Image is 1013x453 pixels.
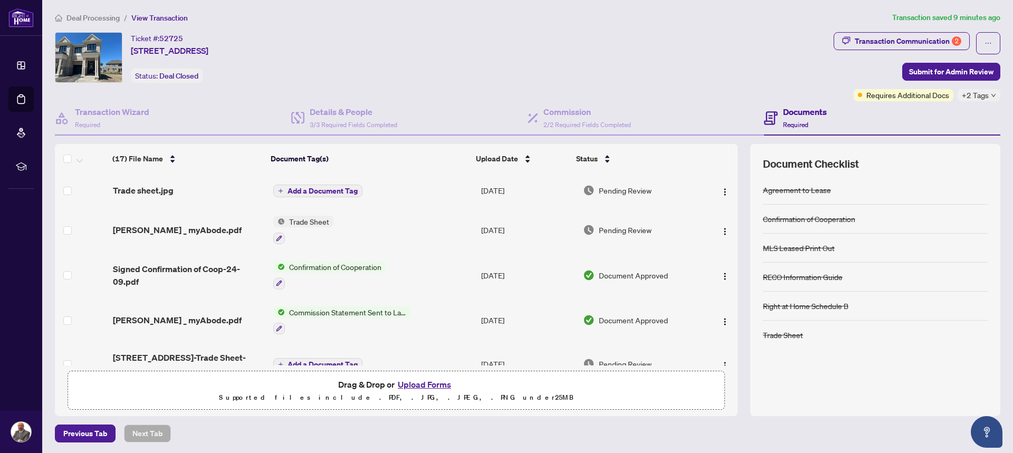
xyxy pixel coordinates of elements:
span: Pending Review [599,224,652,236]
h4: Commission [543,105,631,118]
div: Transaction Communication [855,33,961,50]
img: Document Status [583,185,595,196]
button: Logo [716,182,733,199]
span: [PERSON_NAME] _ myAbode.pdf [113,314,242,326]
button: Status IconTrade Sheet [273,216,333,244]
img: Logo [721,227,729,236]
img: Status Icon [273,216,285,227]
div: Confirmation of Cooperation [763,213,855,225]
img: Logo [721,188,729,196]
span: Drag & Drop orUpload FormsSupported files include .PDF, .JPG, .JPEG, .PNG under25MB [68,371,724,410]
span: Document Approved [599,269,668,281]
span: Add a Document Tag [288,361,358,368]
div: 2 [952,36,961,46]
span: 52725 [159,34,183,43]
th: Status [572,144,694,174]
img: Logo [721,272,729,281]
h4: Details & People [310,105,397,118]
li: / [124,12,127,24]
span: Deal Processing [66,13,120,23]
img: Document Status [583,224,595,236]
span: Pending Review [599,185,652,196]
th: (17) File Name [108,144,266,174]
div: Trade Sheet [763,329,803,341]
button: Upload Forms [395,378,454,391]
span: ellipsis [985,40,992,47]
span: Previous Tab [63,425,107,442]
button: Add a Document Tag [273,185,362,197]
img: Document Status [583,358,595,370]
button: Add a Document Tag [273,184,362,198]
button: Status IconConfirmation of Cooperation [273,261,386,290]
td: [DATE] [477,253,579,298]
span: +2 Tags [962,89,989,101]
span: 2/2 Required Fields Completed [543,121,631,129]
span: Add a Document Tag [288,187,358,195]
span: Submit for Admin Review [909,63,993,80]
span: [STREET_ADDRESS]-Trade Sheet-Samir to Review.pdf [113,351,265,377]
button: Previous Tab [55,425,116,442]
button: Transaction Communication2 [834,32,970,50]
div: MLS Leased Print Out [763,242,835,254]
button: Submit for Admin Review [902,63,1000,81]
button: Add a Document Tag [273,358,362,371]
button: Logo [716,312,733,329]
span: Document Checklist [763,157,859,171]
div: Agreement to Lease [763,184,831,196]
td: [DATE] [477,174,579,207]
div: Ticket #: [131,32,183,44]
button: Status IconCommission Statement Sent to Landlord [273,306,410,335]
span: Required [75,121,100,129]
img: Logo [721,361,729,370]
span: (17) File Name [112,153,163,165]
h4: Documents [783,105,827,118]
span: Commission Statement Sent to Landlord [285,306,410,318]
span: [STREET_ADDRESS] [131,44,208,57]
span: Trade Sheet [285,216,333,227]
span: Upload Date [476,153,518,165]
span: View Transaction [131,13,188,23]
th: Upload Date [472,144,572,174]
span: Document Approved [599,314,668,326]
span: Trade sheet.jpg [113,184,174,197]
span: Drag & Drop or [338,378,454,391]
span: down [991,93,996,98]
img: Status Icon [273,261,285,273]
p: Supported files include .PDF, .JPG, .JPEG, .PNG under 25 MB [74,391,718,404]
span: plus [278,188,283,194]
div: RECO Information Guide [763,271,843,283]
button: Logo [716,221,733,238]
span: home [55,14,62,22]
img: Document Status [583,314,595,326]
div: Right at Home Schedule B [763,300,848,312]
th: Document Tag(s) [266,144,471,174]
span: Requires Additional Docs [866,89,949,101]
span: 3/3 Required Fields Completed [310,121,397,129]
button: Open asap [971,416,1002,448]
img: Logo [721,317,729,326]
article: Transaction saved 9 minutes ago [892,12,1000,24]
img: Document Status [583,269,595,281]
td: [DATE] [477,343,579,385]
span: Deal Closed [159,71,198,81]
td: [DATE] [477,298,579,343]
span: Pending Review [599,358,652,370]
span: Signed Confirmation of Coop-24-09.pdf [113,263,265,288]
button: Logo [716,267,733,284]
span: Confirmation of Cooperation [285,261,386,273]
img: logo [8,8,34,27]
span: plus [278,362,283,367]
button: Add a Document Tag [273,357,362,371]
td: [DATE] [477,207,579,253]
span: Status [576,153,598,165]
h4: Transaction Wizard [75,105,149,118]
span: [PERSON_NAME] _ myAbode.pdf [113,224,242,236]
button: Next Tab [124,425,171,442]
img: IMG-W12289556_1.jpg [55,33,122,82]
span: Required [783,121,808,129]
img: Profile Icon [11,422,31,442]
img: Status Icon [273,306,285,318]
div: Status: [131,69,203,83]
button: Logo [716,355,733,372]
